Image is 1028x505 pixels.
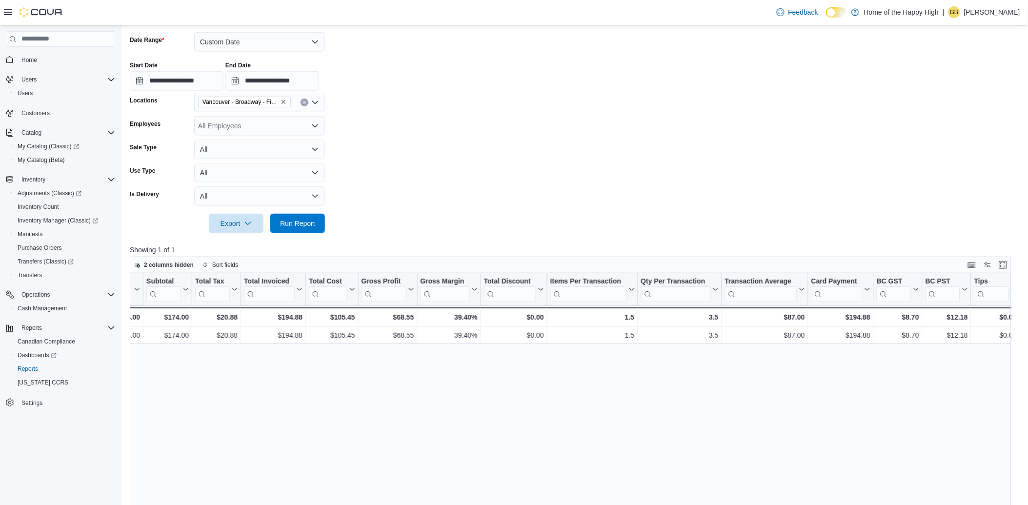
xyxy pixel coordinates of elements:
[18,365,38,373] span: Reports
[2,173,119,186] button: Inventory
[21,56,37,64] span: Home
[21,291,50,299] span: Operations
[10,214,119,227] a: Inventory Manager (Classic)
[550,311,635,323] div: 1.5
[484,311,544,323] div: $0.00
[997,259,1009,271] button: Enter fullscreen
[943,6,945,18] p: |
[10,268,119,282] button: Transfers
[199,259,242,271] button: Sort fields
[14,336,79,347] a: Canadian Compliance
[21,129,41,137] span: Catalog
[362,277,406,286] div: Gross Profit
[362,277,414,302] button: Gross Profit
[641,277,711,302] div: Qty Per Transaction
[20,7,63,17] img: Cova
[10,376,119,389] button: [US_STATE] CCRS
[18,54,115,66] span: Home
[14,269,46,281] a: Transfers
[421,311,478,323] div: 39.40%
[10,227,119,241] button: Manifests
[18,74,40,85] button: Users
[2,395,119,409] button: Settings
[14,256,78,267] a: Transfers (Classic)
[195,277,238,302] button: Total Tax
[725,277,797,286] div: Transaction Average
[195,329,238,341] div: $20.88
[10,86,119,100] button: Users
[14,154,69,166] a: My Catalog (Beta)
[811,311,870,323] div: $194.88
[14,87,115,99] span: Users
[309,277,355,302] button: Total Cost
[484,277,544,302] button: Total Discount
[10,348,119,362] a: Dashboards
[10,153,119,167] button: My Catalog (Beta)
[209,214,263,233] button: Export
[18,351,57,359] span: Dashboards
[14,187,85,199] a: Adjustments (Classic)
[14,187,115,199] span: Adjustments (Classic)
[311,99,319,106] button: Open list of options
[14,141,115,152] span: My Catalog (Classic)
[18,142,79,150] span: My Catalog (Classic)
[309,311,355,323] div: $105.45
[550,329,635,341] div: 1.5
[725,311,805,323] div: $87.00
[2,321,119,335] button: Reports
[18,322,46,334] button: Reports
[130,245,1020,255] p: Showing 1 of 1
[641,311,719,323] div: 3.5
[18,258,74,265] span: Transfers (Classic)
[974,329,1017,341] div: $0.00
[641,329,719,341] div: 3.5
[18,89,33,97] span: Users
[2,53,119,67] button: Home
[950,6,958,18] span: GB
[195,277,230,286] div: Total Tax
[309,277,347,286] div: Total Cost
[202,97,279,107] span: Vancouver - Broadway - Fire & Flower
[130,143,157,151] label: Sale Type
[130,36,164,44] label: Date Range
[309,277,347,302] div: Total Cost
[18,174,49,185] button: Inventory
[811,329,870,341] div: $194.88
[14,303,71,314] a: Cash Management
[146,277,181,286] div: Subtotal
[877,329,919,341] div: $8.70
[641,277,711,286] div: Qty Per Transaction
[788,7,818,17] span: Feedback
[421,277,470,302] div: Gross Margin
[14,269,115,281] span: Transfers
[21,76,37,83] span: Users
[14,349,60,361] a: Dashboards
[146,277,189,302] button: Subtotal
[877,277,919,302] button: BC GST
[550,277,635,302] button: Items Per Transaction
[877,277,911,302] div: BC GST
[550,277,627,302] div: Items Per Transaction
[146,311,189,323] div: $174.00
[225,71,319,91] input: Press the down key to open a popover containing a calendar.
[14,336,115,347] span: Canadian Compliance
[926,277,960,302] div: BC PST
[14,303,115,314] span: Cash Management
[18,230,42,238] span: Manifests
[725,277,805,302] button: Transaction Average
[18,156,65,164] span: My Catalog (Beta)
[10,255,119,268] a: Transfers (Classic)
[14,201,63,213] a: Inventory Count
[244,277,295,286] div: Total Invoiced
[484,277,536,302] div: Total Discount
[195,311,238,323] div: $20.88
[14,377,115,388] span: Washington CCRS
[14,228,46,240] a: Manifests
[14,215,115,226] span: Inventory Manager (Classic)
[18,203,59,211] span: Inventory Count
[18,54,41,66] a: Home
[14,363,115,375] span: Reports
[18,289,54,301] button: Operations
[2,126,119,140] button: Catalog
[270,214,325,233] button: Run Report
